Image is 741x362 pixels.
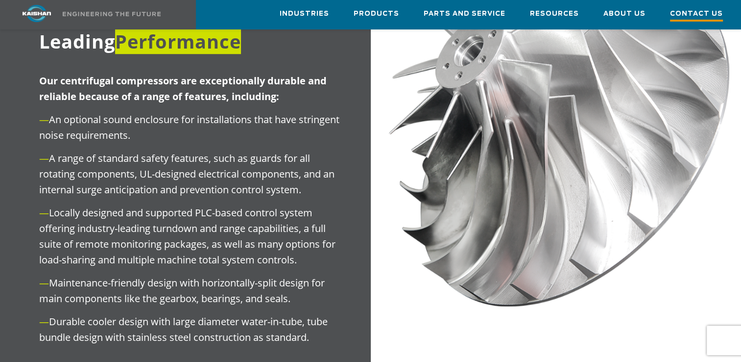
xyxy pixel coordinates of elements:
span: Performance [115,28,241,54]
a: Products [354,0,399,27]
span: Parts and Service [424,8,505,20]
p: Durable cooler design with large diameter water-in-tube, tube bundle design with stainless steel ... [39,314,346,345]
a: Resources [530,0,579,27]
a: Contact Us [670,0,723,29]
p: Maintenance-friendly design with horizontally-split design for main components like the gearbox, ... [39,275,346,307]
p: A range of standard safety features, such as guards for all rotating components, UL-designed elec... [39,151,346,198]
span: About Us [603,8,645,20]
a: Parts and Service [424,0,505,27]
span: — [39,206,49,219]
p: An optional sound enclosure for installations that have stringent noise requirements. [39,112,346,143]
span: — [39,315,49,328]
strong: Our centrifugal compressors are exceptionally durable and reliable because of a range of features... [39,74,327,103]
span: — [39,152,49,165]
img: Engineering the future [63,12,161,16]
p: Locally designed and supported PLC-based control system offering industry-leading turndown and ra... [39,205,346,268]
a: About Us [603,0,645,27]
span: — [39,113,49,126]
span: Resources [530,8,579,20]
span: Products [354,8,399,20]
span: Contact Us [670,8,723,22]
span: Industries [280,8,329,20]
a: Industries [280,0,329,27]
span: — [39,276,49,289]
